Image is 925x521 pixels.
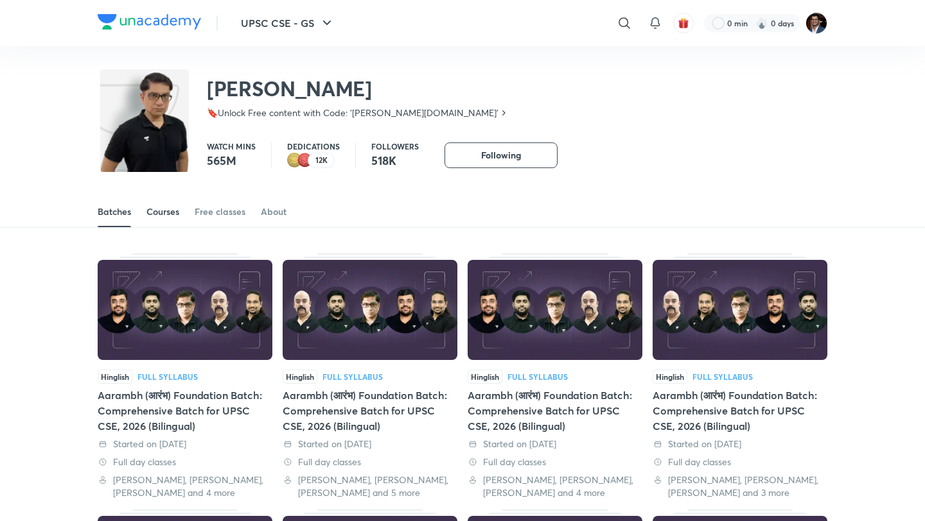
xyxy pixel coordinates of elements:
[98,474,272,499] div: Sudarshan Gurjar, Dr Sidharth Arora, Saurabh Pandey and 4 more
[481,149,521,162] span: Following
[315,156,328,165] p: 12K
[283,456,457,468] div: Full day classes
[100,72,189,192] img: class
[98,14,201,33] a: Company Logo
[287,153,303,168] img: educator badge2
[98,438,272,450] div: Started on 17 Jul 2025
[653,456,827,468] div: Full day classes
[445,142,558,168] button: Following
[207,107,498,119] p: 🔖Unlock Free content with Code: '[PERSON_NAME][DOMAIN_NAME]'
[468,253,642,499] div: Aarambh (आरंभ) Foundation Batch: Comprehensive Batch for UPSC CSE, 2026 (Bilingual)
[261,196,286,227] a: About
[287,142,340,150] p: Dedications
[468,260,642,360] img: Thumbnail
[653,438,827,450] div: Started on 8 Jun 2025
[98,260,272,360] img: Thumbnail
[146,205,179,218] div: Courses
[468,456,642,468] div: Full day classes
[283,253,457,499] div: Aarambh (आरंभ) Foundation Batch: Comprehensive Batch for UPSC CSE, 2026 (Bilingual)
[468,388,642,434] div: Aarambh (आरंभ) Foundation Batch: Comprehensive Batch for UPSC CSE, 2026 (Bilingual)
[283,438,457,450] div: Started on 9 Jul 2025
[322,373,383,380] div: Full Syllabus
[692,373,753,380] div: Full Syllabus
[137,373,198,380] div: Full Syllabus
[283,370,317,384] span: Hinglish
[653,370,687,384] span: Hinglish
[283,260,457,360] img: Thumbnail
[233,10,342,36] button: UPSC CSE - GS
[468,370,502,384] span: Hinglish
[98,388,272,434] div: Aarambh (आरंभ) Foundation Batch: Comprehensive Batch for UPSC CSE, 2026 (Bilingual)
[653,474,827,499] div: Sudarshan Gurjar, Dr Sidharth Arora, Mrunal Patel and 3 more
[261,205,286,218] div: About
[195,196,245,227] a: Free classes
[195,205,245,218] div: Free classes
[98,370,132,384] span: Hinglish
[207,153,256,168] p: 565M
[98,196,131,227] a: Batches
[98,456,272,468] div: Full day classes
[468,438,642,450] div: Started on 30 Jun 2025
[283,388,457,434] div: Aarambh (आरंभ) Foundation Batch: Comprehensive Batch for UPSC CSE, 2026 (Bilingual)
[98,14,201,30] img: Company Logo
[283,474,457,499] div: Sudarshan Gurjar, Dr Sidharth Arora, Saurabh Pandey and 5 more
[371,142,419,150] p: Followers
[468,474,642,499] div: Sudarshan Gurjar, Dr Sidharth Arora, Anuj Garg and 4 more
[371,153,419,168] p: 518K
[678,17,689,29] img: avatar
[98,205,131,218] div: Batches
[207,76,509,101] h2: [PERSON_NAME]
[755,17,768,30] img: streak
[297,153,313,168] img: educator badge1
[653,253,827,499] div: Aarambh (आरंभ) Foundation Batch: Comprehensive Batch for UPSC CSE, 2026 (Bilingual)
[806,12,827,34] img: Amber Nigam
[507,373,568,380] div: Full Syllabus
[146,196,179,227] a: Courses
[673,13,694,33] button: avatar
[207,142,256,150] p: Watch mins
[98,253,272,499] div: Aarambh (आरंभ) Foundation Batch: Comprehensive Batch for UPSC CSE, 2026 (Bilingual)
[653,260,827,360] img: Thumbnail
[653,388,827,434] div: Aarambh (आरंभ) Foundation Batch: Comprehensive Batch for UPSC CSE, 2026 (Bilingual)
